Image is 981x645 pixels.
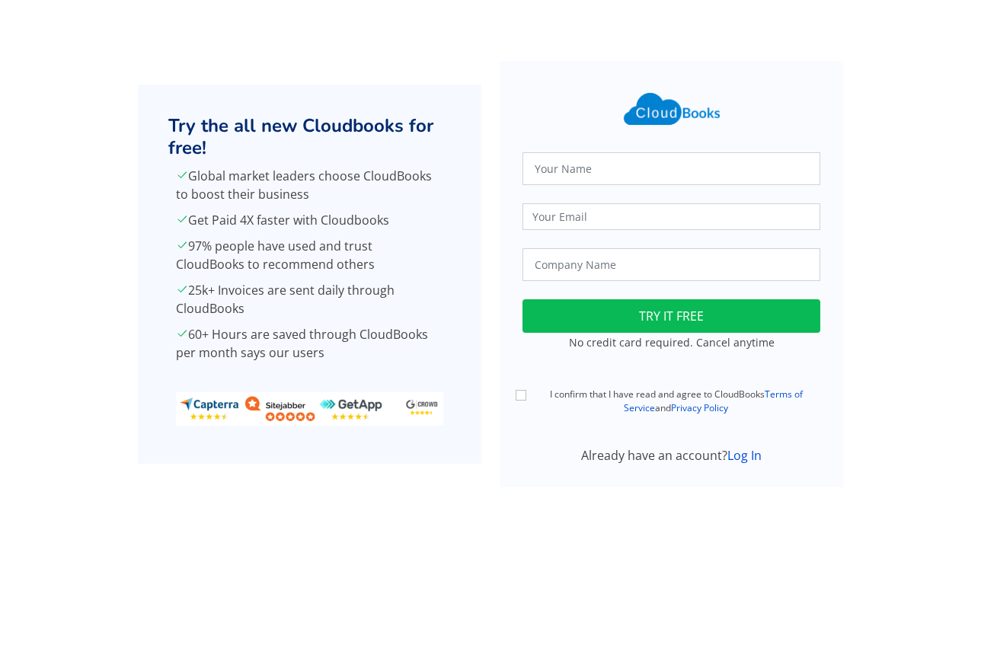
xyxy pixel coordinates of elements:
img: Cloudbooks Logo [615,84,729,134]
p: 25k+ Invoices are sent daily through CloudBooks [176,281,443,318]
input: Company Name [522,248,820,281]
input: Your Email [522,203,820,230]
p: 60+ Hours are saved through CloudBooks per month says our users [176,325,443,362]
div: Already have an account? [513,446,829,465]
p: 97% people have used and trust CloudBooks to recommend others [176,237,443,273]
label: I confirm that I have read and agree to CloudBooks and [532,388,820,415]
small: No credit card required. Cancel anytime [569,335,775,350]
img: ratings_banner.png [176,392,443,426]
a: Log In [727,447,762,464]
p: Global market leaders choose CloudBooks to boost their business [176,167,443,203]
button: TRY IT FREE [522,299,820,333]
input: Your Name [522,152,820,185]
a: Terms of Service [624,388,803,414]
a: Privacy Policy [671,401,728,414]
p: Get Paid 4X faster with Cloudbooks [176,211,443,229]
h2: Try the all new Cloudbooks for free! [168,115,451,159]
